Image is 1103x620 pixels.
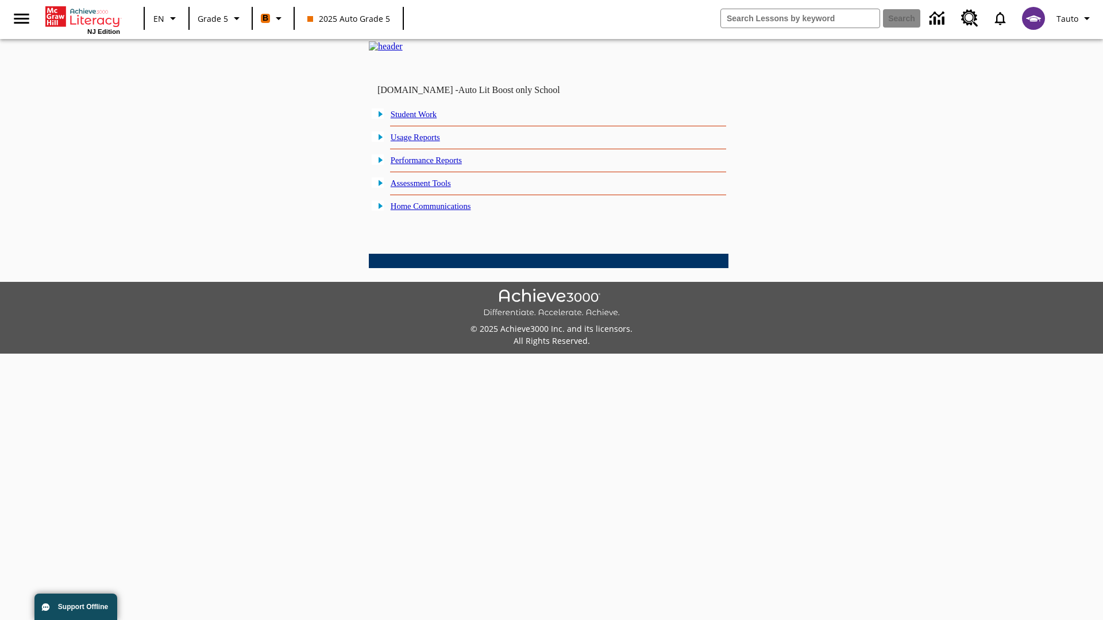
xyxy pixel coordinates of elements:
span: 2025 Auto Grade 5 [307,13,390,25]
img: plus.gif [372,200,384,211]
img: plus.gif [372,131,384,142]
img: header [369,41,403,52]
img: plus.gif [372,108,384,119]
a: Notifications [985,3,1015,33]
button: Support Offline [34,594,117,620]
button: Profile/Settings [1052,8,1098,29]
button: Language: EN, Select a language [148,8,185,29]
td: [DOMAIN_NAME] - [377,85,589,95]
a: Home Communications [391,201,471,211]
span: B [263,11,268,25]
a: Resource Center, Will open in new tab [954,3,985,34]
img: Achieve3000 Differentiate Accelerate Achieve [483,289,620,318]
a: Performance Reports [391,156,462,165]
span: EN [153,13,164,25]
span: Support Offline [58,603,108,611]
button: Boost Class color is orange. Change class color [256,8,290,29]
input: search field [721,9,880,28]
a: Usage Reports [391,133,440,142]
img: avatar image [1022,7,1045,30]
a: Student Work [391,110,437,119]
nobr: Auto Lit Boost only School [458,85,560,95]
button: Grade: Grade 5, Select a grade [193,8,248,29]
a: Data Center [923,3,954,34]
span: Tauto [1056,13,1078,25]
img: plus.gif [372,177,384,188]
a: Assessment Tools [391,179,451,188]
span: NJ Edition [87,28,120,35]
button: Open side menu [5,2,38,36]
img: plus.gif [372,154,384,165]
span: Grade 5 [198,13,228,25]
div: Home [45,4,120,35]
button: Select a new avatar [1015,3,1052,33]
